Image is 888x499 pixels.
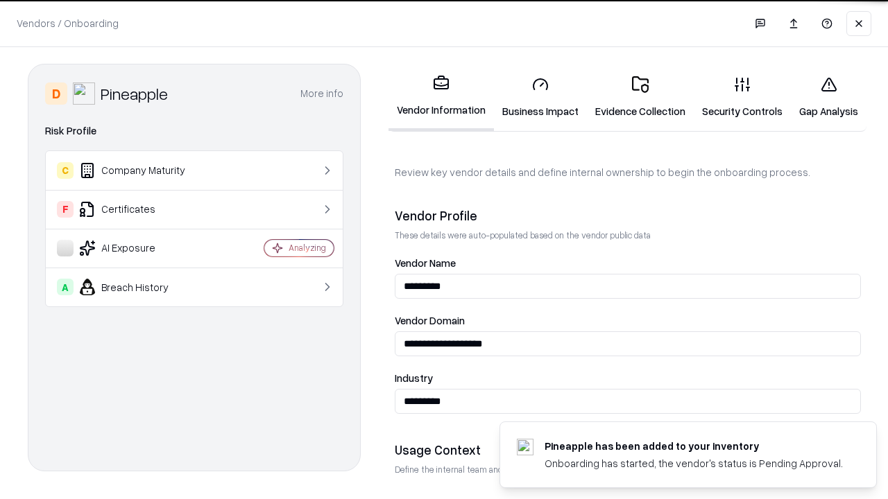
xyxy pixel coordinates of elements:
[395,229,861,241] p: These details were auto-populated based on the vendor public data
[517,439,533,455] img: pineappleenergy.com
[289,242,326,254] div: Analyzing
[494,65,587,130] a: Business Impact
[395,165,861,180] p: Review key vendor details and define internal ownership to begin the onboarding process.
[395,315,861,326] label: Vendor Domain
[395,464,861,475] p: Define the internal team and reason for using this vendor. This helps assess business relevance a...
[545,456,843,471] div: Onboarding has started, the vendor's status is Pending Approval.
[300,81,343,106] button: More info
[57,162,223,179] div: Company Maturity
[57,201,74,218] div: F
[57,201,223,218] div: Certificates
[395,373,861,383] label: Industry
[45,123,343,139] div: Risk Profile
[694,65,791,130] a: Security Controls
[395,207,861,224] div: Vendor Profile
[57,162,74,179] div: C
[545,439,843,453] div: Pineapple has been added to your inventory
[388,64,494,131] a: Vendor Information
[57,279,74,295] div: A
[395,258,861,268] label: Vendor Name
[101,82,168,105] div: Pineapple
[57,279,223,295] div: Breach History
[73,82,95,105] img: Pineapple
[57,240,223,256] div: AI Exposure
[587,65,694,130] a: Evidence Collection
[395,441,861,458] div: Usage Context
[791,65,866,130] a: Gap Analysis
[17,16,119,30] p: Vendors / Onboarding
[45,82,67,105] div: D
